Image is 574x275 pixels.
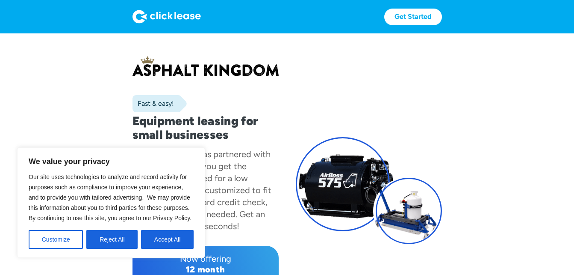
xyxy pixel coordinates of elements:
[139,253,272,265] div: Now offering
[141,230,194,249] button: Accept All
[29,156,194,167] p: We value your privacy
[17,147,205,258] div: We value your privacy
[132,99,174,108] div: Fast & easy!
[132,10,201,24] img: Logo
[139,265,272,275] div: 12 month
[86,230,138,249] button: Reject All
[29,230,83,249] button: Customize
[384,9,442,25] a: Get Started
[132,114,279,141] h1: Equipment leasing for small businesses
[29,173,191,221] span: Our site uses technologies to analyze and record activity for purposes such as compliance to impr...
